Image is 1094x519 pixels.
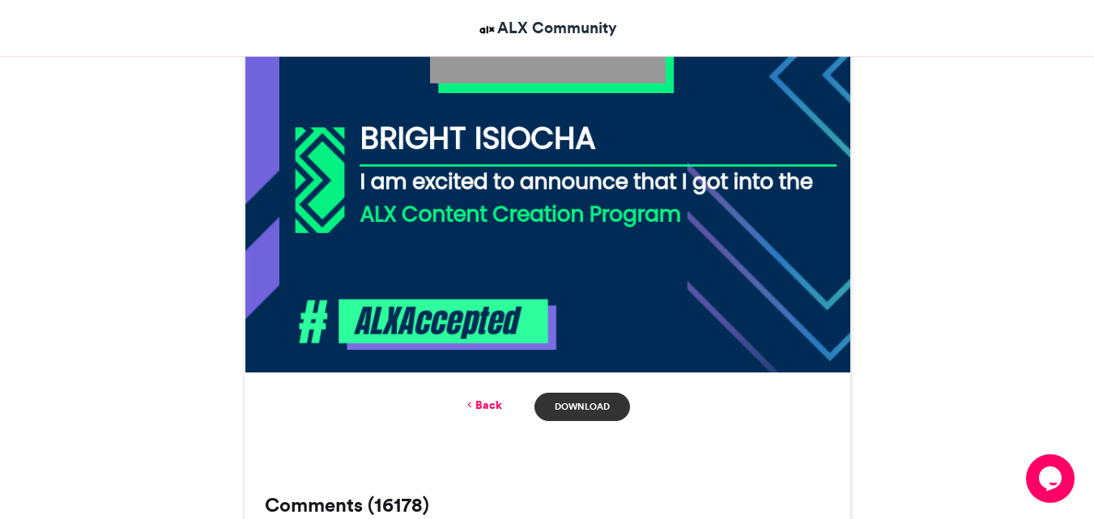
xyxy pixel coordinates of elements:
[265,496,830,515] h3: Comments (16178)
[464,397,502,414] a: Back
[1026,454,1078,503] iframe: chat widget
[477,16,617,40] a: ALX Community
[534,393,629,421] a: Download
[477,19,497,40] img: ALX Community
